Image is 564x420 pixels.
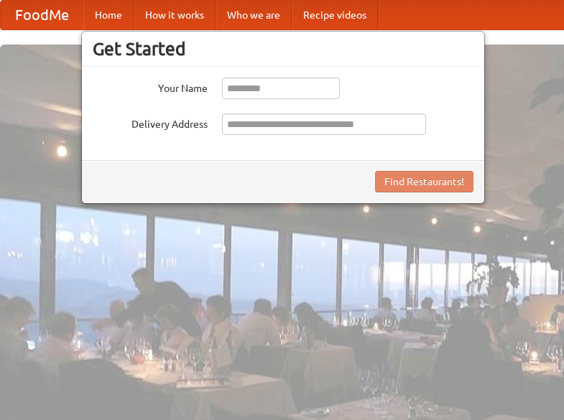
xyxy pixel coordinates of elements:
[83,1,134,29] a: Home
[216,1,292,29] a: Who we are
[375,171,473,192] button: Find Restaurants!
[1,1,83,29] a: FoodMe
[292,1,378,29] a: Recipe videos
[93,78,208,95] label: Your Name
[93,113,208,131] label: Delivery Address
[93,38,473,60] h3: Get Started
[134,1,216,29] a: How it works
